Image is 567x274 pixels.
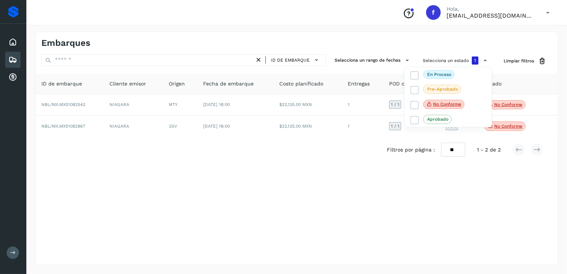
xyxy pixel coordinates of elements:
[427,117,448,122] p: Aprobado
[427,87,458,92] p: Pre-Aprobado
[433,102,461,107] p: No conforme
[5,34,20,50] div: Inicio
[5,69,20,85] div: Cuentas por cobrar
[5,52,20,68] div: Embarques
[427,72,451,77] p: En proceso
